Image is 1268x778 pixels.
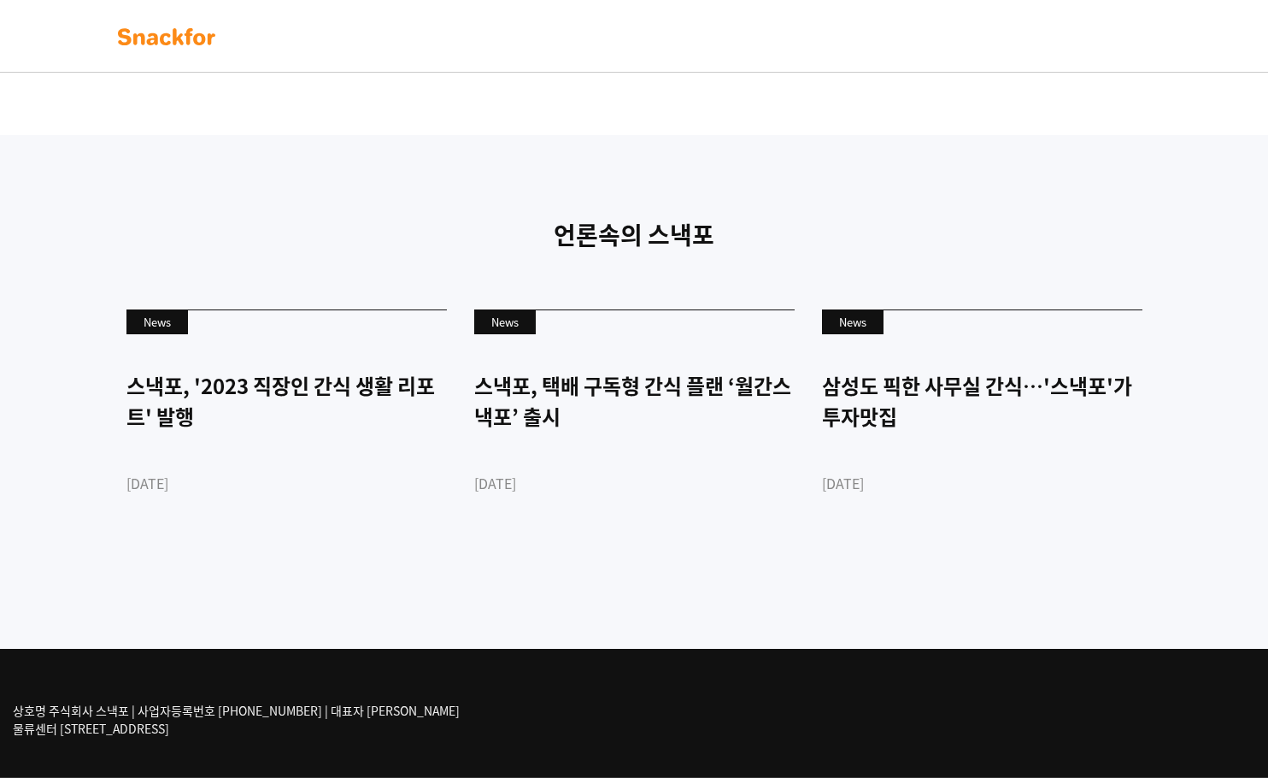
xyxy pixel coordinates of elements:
div: [DATE] [474,473,795,493]
img: background-main-color.svg [113,23,220,50]
div: News [474,310,536,334]
div: 스낵포, '2023 직장인 간식 생활 리포트' 발행 [126,370,447,432]
p: 상호명 주식회사 스낵포 | 사업자등록번호 [PHONE_NUMBER] | 대표자 [PERSON_NAME] 물류센터 [STREET_ADDRESS] [13,702,460,738]
div: 스낵포, 택배 구독형 간식 플랜 ‘월간스낵포’ 출시 [474,370,795,432]
div: 삼성도 픽한 사무실 간식…'스낵포'가 투자맛집 [822,370,1142,432]
a: News 삼성도 픽한 사무실 간식…'스낵포'가 투자맛집 [DATE] [822,309,1142,553]
a: News 스낵포, '2023 직장인 간식 생활 리포트' 발행 [DATE] [126,309,447,553]
div: [DATE] [126,473,447,493]
div: News [822,310,883,334]
div: News [126,310,188,334]
p: 언론속의 스낵포 [113,217,1155,253]
div: [DATE] [822,473,1142,493]
a: News 스낵포, 택배 구독형 간식 플랜 ‘월간스낵포’ 출시 [DATE] [474,309,795,553]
